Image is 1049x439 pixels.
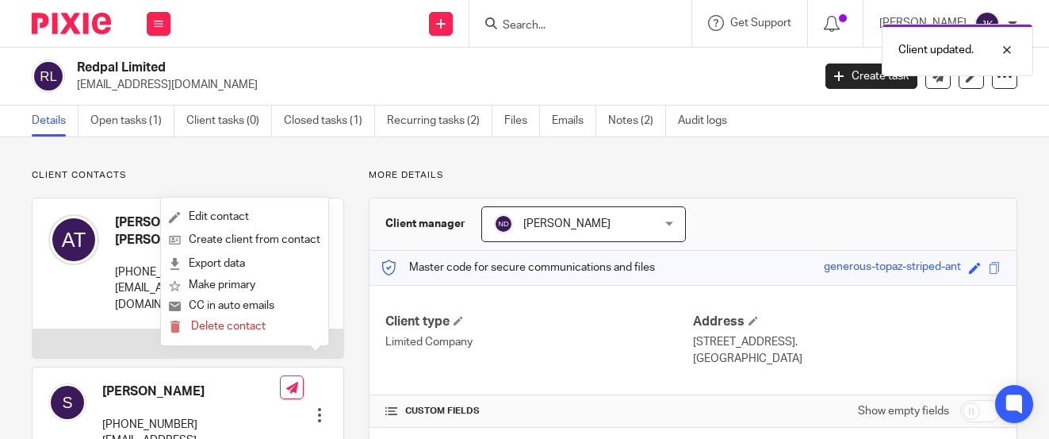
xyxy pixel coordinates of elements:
[858,403,949,419] label: Show empty fields
[385,405,693,418] h4: CUSTOM FIELDS
[169,317,266,337] button: Delete contact
[102,417,280,433] p: [PHONE_NUMBER]
[824,259,961,277] div: generous-topaz-striped-ant
[504,106,540,137] a: Files
[115,214,289,248] h4: [PERSON_NAME] [PERSON_NAME]
[523,218,611,229] span: [PERSON_NAME]
[693,314,1001,330] h4: Address
[552,106,596,137] a: Emails
[90,106,174,137] a: Open tasks (1)
[898,42,974,58] p: Client updated.
[77,77,802,93] p: [EMAIL_ADDRESS][DOMAIN_NAME]
[169,296,274,317] button: CC in auto emails
[169,275,255,296] button: Make primary
[385,314,693,330] h4: Client type
[284,106,375,137] a: Closed tasks (1)
[369,169,1017,182] p: More details
[974,11,1000,37] img: svg%3E
[385,216,465,232] h3: Client manager
[693,351,1001,367] p: [GEOGRAPHIC_DATA]
[825,64,917,89] a: Create task
[77,60,657,76] h2: Redpal Limited
[32,60,65,93] img: svg%3E
[387,106,492,137] a: Recurring tasks (2)
[169,229,320,252] a: Create client from contact
[32,13,111,34] img: Pixie
[48,383,86,422] img: svg%3E
[381,260,655,275] p: Master code for secure communications and files
[32,169,344,182] p: Client contacts
[385,334,693,350] p: Limited Company
[48,214,99,265] img: svg%3E
[32,106,78,137] a: Details
[102,383,280,400] h4: [PERSON_NAME]
[494,214,513,233] img: svg%3E
[186,106,272,137] a: Client tasks (0)
[169,252,320,275] a: Export data
[115,280,289,313] p: [EMAIL_ADDRESS][DOMAIN_NAME]
[191,321,266,332] span: Delete contact
[501,19,644,33] input: Search
[115,264,289,280] p: [PHONE_NUMBER]
[693,334,1001,350] p: [STREET_ADDRESS].
[169,206,320,229] a: Edit contact
[608,106,666,137] a: Notes (2)
[678,106,739,137] a: Audit logs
